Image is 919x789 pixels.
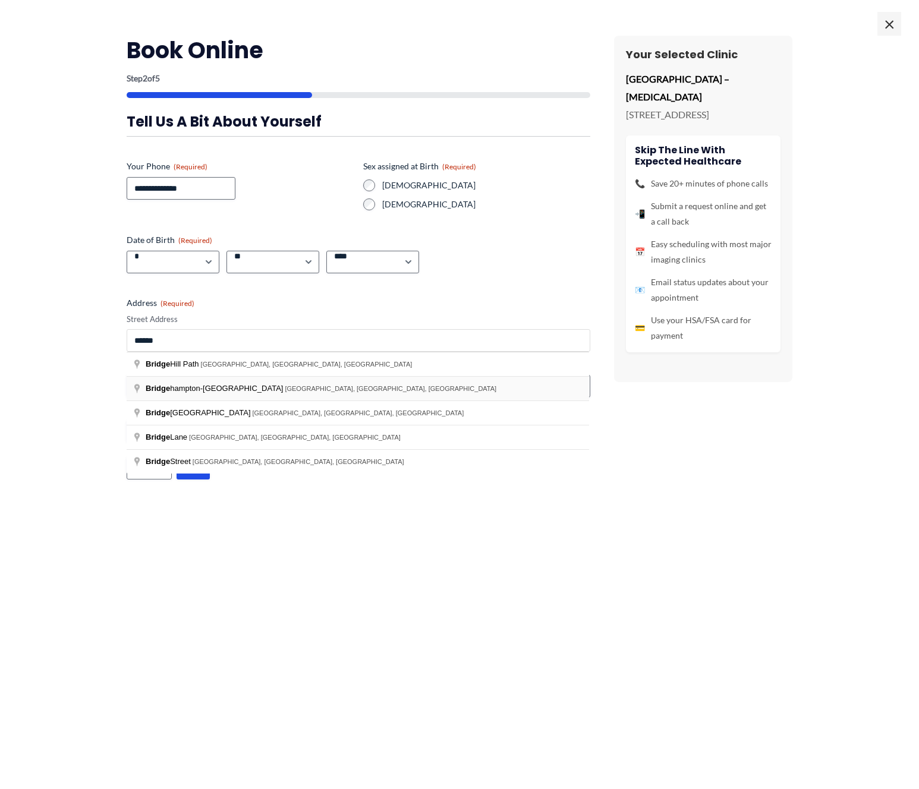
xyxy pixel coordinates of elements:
[189,434,401,441] span: [GEOGRAPHIC_DATA], [GEOGRAPHIC_DATA], [GEOGRAPHIC_DATA]
[635,274,772,305] li: Email status updates about your appointment
[635,176,645,191] span: 📞
[635,320,645,336] span: 💳
[146,433,170,441] span: Bridge
[626,48,780,61] h3: Your Selected Clinic
[626,70,780,105] p: [GEOGRAPHIC_DATA] – [MEDICAL_DATA]
[127,74,590,83] p: Step of
[253,409,464,416] span: [GEOGRAPHIC_DATA], [GEOGRAPHIC_DATA], [GEOGRAPHIC_DATA]
[382,198,590,210] label: [DEMOGRAPHIC_DATA]
[146,457,193,466] span: Street
[363,160,476,172] legend: Sex assigned at Birth
[146,359,170,368] span: Bridge
[635,236,772,267] li: Easy scheduling with most major imaging clinics
[127,36,590,65] h2: Book Online
[635,282,645,298] span: 📧
[127,112,590,131] h3: Tell us a bit about yourself
[626,106,780,124] p: [STREET_ADDRESS]
[178,236,212,245] span: (Required)
[160,299,194,308] span: (Required)
[146,408,253,417] span: [GEOGRAPHIC_DATA]
[127,160,354,172] label: Your Phone
[146,408,170,417] span: Bridge
[285,385,496,392] span: [GEOGRAPHIC_DATA], [GEOGRAPHIC_DATA], [GEOGRAPHIC_DATA]
[201,361,413,368] span: [GEOGRAPHIC_DATA], [GEOGRAPHIC_DATA], [GEOGRAPHIC_DATA]
[127,314,590,325] label: Street Address
[877,12,901,36] span: ×
[155,73,160,83] span: 5
[146,433,189,441] span: Lane
[146,359,201,368] span: Hill Path
[635,206,645,222] span: 📲
[193,458,404,465] span: [GEOGRAPHIC_DATA], [GEOGRAPHIC_DATA], [GEOGRAPHIC_DATA]
[382,179,590,191] label: [DEMOGRAPHIC_DATA]
[127,297,194,309] legend: Address
[146,457,170,466] span: Bridge
[635,176,772,191] li: Save 20+ minutes of phone calls
[635,198,772,229] li: Submit a request online and get a call back
[635,313,772,343] li: Use your HSA/FSA card for payment
[127,234,212,246] legend: Date of Birth
[174,162,207,171] span: (Required)
[146,384,170,393] span: Bridge
[146,384,285,393] span: hampton-[GEOGRAPHIC_DATA]
[143,73,147,83] span: 2
[442,162,476,171] span: (Required)
[635,244,645,260] span: 📅
[635,144,772,167] h4: Skip the line with Expected Healthcare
